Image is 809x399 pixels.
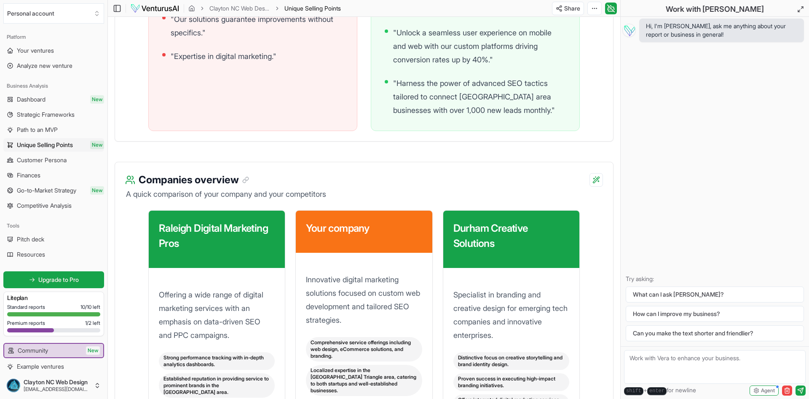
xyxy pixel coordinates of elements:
button: Clayton NC Web Design[EMAIL_ADDRESS][DOMAIN_NAME] [3,375,104,396]
span: Community [18,346,48,355]
span: Premium reports [7,320,45,327]
a: Unique Selling PointsNew [3,138,104,152]
button: Share [552,2,584,15]
span: Go-to-Market Strategy [17,186,76,195]
button: How can I improve my business? [626,306,804,322]
span: Unique Selling Points [284,4,341,13]
p: Innovative digital marketing solutions focused on custom web development and tailored SEO strateg... [306,273,422,327]
span: Unique Selling Points [284,5,341,12]
button: What can I ask [PERSON_NAME]? [626,287,804,303]
span: Share [564,4,580,13]
span: Your ventures [17,46,54,55]
p: " Unlock a seamless user experience on mobile and web with our custom platforms driving conversio... [393,26,566,67]
a: Resources [3,248,104,261]
span: Resources [17,250,45,259]
span: Clayton NC Web Design [24,378,91,386]
div: Tools [3,219,104,233]
span: New [90,186,104,195]
span: 10 / 10 left [80,304,100,311]
span: New [90,95,104,104]
p: Specialist in branding and creative design for emerging tech companies and innovative enterprises. [453,288,569,342]
div: Localized expertise in the [GEOGRAPHIC_DATA] Triangle area, catering to both startups and well-es... [306,365,422,396]
h3: Your company [306,221,422,236]
a: Pitch deck [3,233,104,246]
span: Path to an MVP [17,126,58,134]
p: " Expertise in digital marketing. " [171,50,276,63]
span: Strategic Frameworks [17,110,75,119]
span: [EMAIL_ADDRESS][DOMAIN_NAME] [24,386,91,393]
span: Dashboard [17,95,46,104]
div: Platform [3,30,104,44]
h3: Companies overview [139,172,249,187]
a: Clayton NC Web Design [209,4,270,13]
span: Unique Selling Points [17,141,73,149]
img: Vera [622,24,636,37]
span: Competitive Analysis [17,201,72,210]
a: Your ventures [3,44,104,57]
button: Select an organization [3,3,104,24]
span: Analyze new venture [17,62,72,70]
p: A quick comparison of your company and your competitors [125,188,603,200]
nav: breadcrumb [188,4,341,13]
div: Distinctive focus on creative storytelling and brand identity design. [453,352,569,370]
a: Competitive Analysis [3,199,104,212]
a: Go-to-Market StrategyNew [3,184,104,197]
a: Path to an MVP [3,123,104,137]
p: " Harness the power of advanced SEO tactics tailored to connect [GEOGRAPHIC_DATA] area businesses... [393,77,566,117]
span: + for newline [624,386,696,395]
span: Upgrade to Pro [38,276,79,284]
button: Agent [750,386,779,396]
a: Analyze new venture [3,59,104,72]
h3: Raleigh Digital Marketing Pros [159,221,275,251]
a: Customer Persona [3,153,104,167]
p: Try asking: [626,275,804,283]
span: Customer Persona [17,156,67,164]
kbd: shift [624,387,643,395]
div: Strong performance tracking with in-depth analytics dashboards. [159,352,275,370]
span: 1 / 2 left [85,320,100,327]
a: Strategic Frameworks [3,108,104,121]
span: Standard reports [7,304,45,311]
span: Hi, I'm [PERSON_NAME], ask me anything about your report or business in general! [646,22,797,39]
a: Example ventures [3,360,104,373]
span: Pitch deck [17,235,44,244]
button: Can you make the text shorter and friendlier? [626,325,804,341]
div: Business Analysis [3,79,104,93]
span: New [90,141,104,149]
h3: Lite plan [7,294,100,302]
kbd: enter [647,387,667,395]
a: Upgrade to Pro [3,271,104,288]
span: New [86,346,100,355]
div: Proven success in executing high-impact branding initiatives. [453,373,569,391]
p: Offering a wide range of digital marketing services with an emphasis on data-driven SEO and PPC c... [159,288,275,342]
div: Comprehensive service offerings including web design, eCommerce solutions, and branding. [306,337,422,362]
img: logo [130,3,179,13]
a: Finances [3,169,104,182]
span: Finances [17,171,40,179]
img: ACg8ocKDe8A8DDFCgnA2fr4NCXpj1i2LcxXqYZ_1_u4FDY2P8dUnAco=s96-c [7,379,20,392]
h2: Work with [PERSON_NAME] [666,3,764,15]
span: Agent [761,387,775,394]
h3: Durham Creative Solutions [453,221,569,251]
a: DashboardNew [3,93,104,106]
span: Example ventures [17,362,64,371]
p: " Our solutions guarantee improvements without specifics. " [171,13,343,40]
div: Established reputation in providing service to prominent brands in the [GEOGRAPHIC_DATA] area. [159,373,275,398]
a: CommunityNew [4,344,103,357]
